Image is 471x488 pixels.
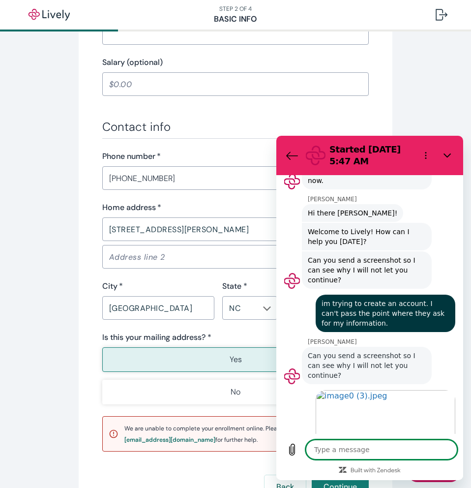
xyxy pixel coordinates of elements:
label: Is this your mailing address? * [102,332,211,343]
input: City [102,298,214,318]
label: Home address [102,202,161,213]
span: We are unable to complete your enrollment online. Please contact for further help. [124,425,307,444]
h3: Contact info [102,120,369,134]
img: Lively [22,9,77,21]
input: -- [225,301,258,315]
label: State * [222,280,247,292]
input: $0.00 [102,74,369,94]
input: (555) 555-5555 [102,168,369,188]
p: Yes [230,354,242,366]
svg: Chevron icon [263,305,271,312]
p: No [231,386,240,398]
label: Salary (optional) [102,57,163,68]
button: Yes [102,347,369,372]
label: Phone number [102,151,161,162]
button: No [102,380,369,404]
button: Open [262,304,272,313]
label: City [102,280,123,292]
a: support email [124,437,215,443]
button: Log out [428,3,455,27]
input: Address line 2 [102,247,369,267]
iframe: Messaging window [276,136,463,480]
div: [EMAIL_ADDRESS][DOMAIN_NAME] [124,437,215,443]
input: Address line 1 [102,219,369,239]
